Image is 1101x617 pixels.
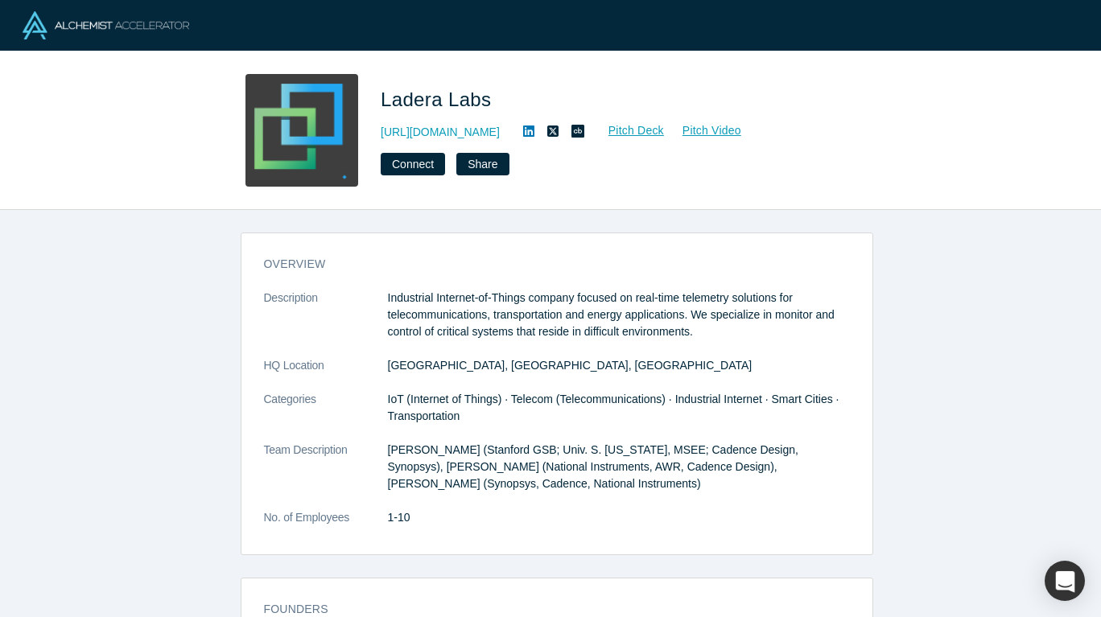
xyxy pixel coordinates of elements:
span: IoT (Internet of Things) · Telecom (Telecommunications) · Industrial Internet · Smart Cities · Tr... [388,393,839,422]
p: Industrial Internet-of-Things company focused on real-time telemetry solutions for telecommunicat... [388,290,850,340]
h3: overview [264,256,827,273]
a: Pitch Deck [591,121,665,140]
dt: Categories [264,391,388,442]
img: Alchemist Logo [23,11,189,39]
dt: HQ Location [264,357,388,391]
button: Share [456,153,509,175]
dd: 1-10 [388,509,850,526]
a: Pitch Video [665,121,742,140]
p: [PERSON_NAME] (Stanford GSB; Univ. S. [US_STATE], MSEE; Cadence Design, Synopsys), [PERSON_NAME] ... [388,442,850,492]
button: Connect [381,153,445,175]
span: Ladera Labs [381,88,497,110]
dt: No. of Employees [264,509,388,543]
dt: Team Description [264,442,388,509]
dd: [GEOGRAPHIC_DATA], [GEOGRAPHIC_DATA], [GEOGRAPHIC_DATA] [388,357,850,374]
a: [URL][DOMAIN_NAME] [381,124,500,141]
dt: Description [264,290,388,357]
img: Ladera Labs's Logo [245,74,358,187]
